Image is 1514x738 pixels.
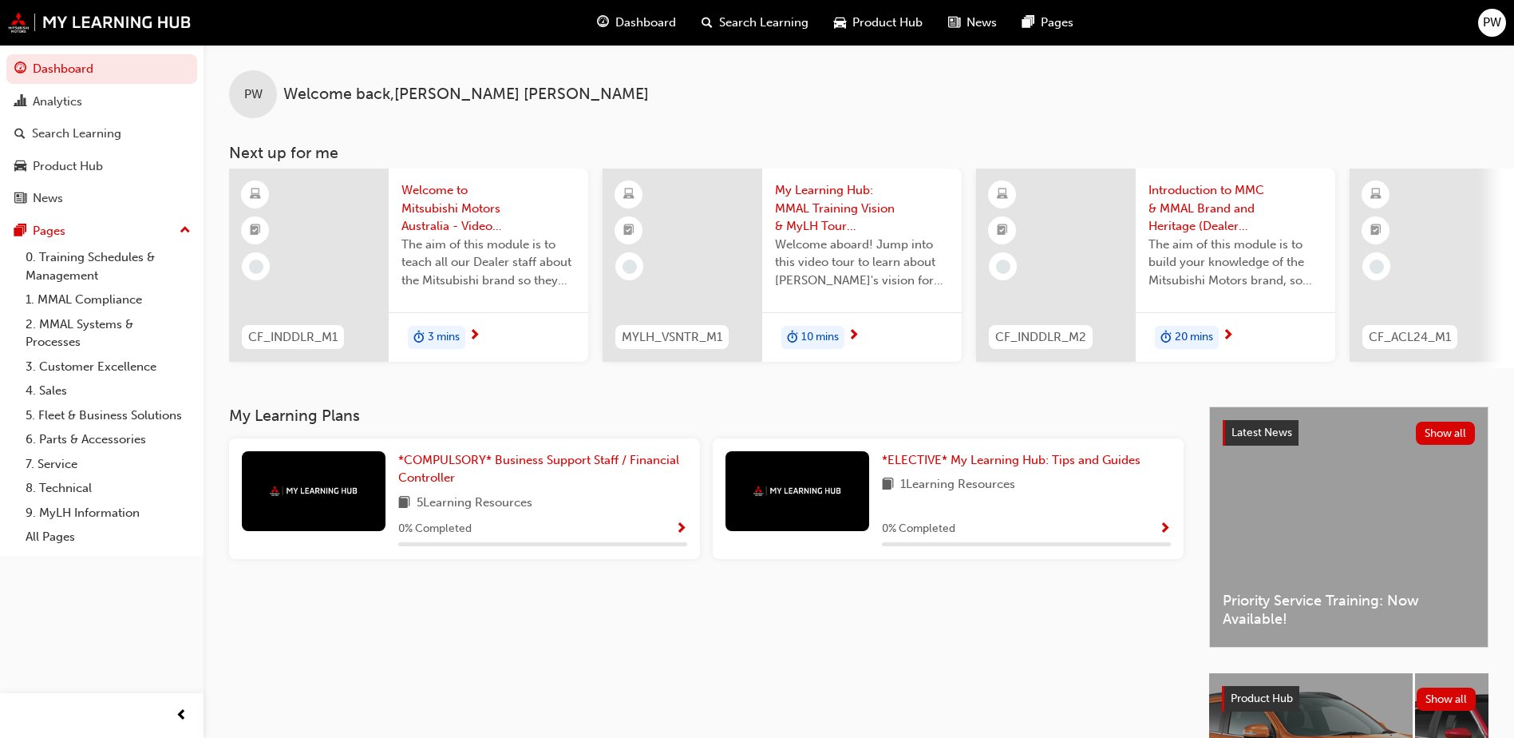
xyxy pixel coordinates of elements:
a: 8. Technical [19,476,197,501]
span: chart-icon [14,95,26,109]
span: Latest News [1231,426,1292,439]
h3: Next up for me [204,144,1514,162]
span: learningResourceType_ELEARNING-icon [623,184,634,205]
span: CF_INDDLR_M2 [995,328,1086,347]
a: car-iconProduct Hub [821,6,935,39]
img: mmal [270,486,358,496]
span: My Learning Hub: MMAL Training Vision & MyLH Tour (Elective) [775,181,949,236]
span: search-icon [702,13,713,33]
a: CF_INDDLR_M2Introduction to MMC & MMAL Brand and Heritage (Dealer Induction)The aim of this modul... [976,169,1335,362]
div: Product Hub [33,157,103,176]
span: Show Progress [1159,522,1171,537]
a: CF_INDDLR_M1Welcome to Mitsubishi Motors Australia - Video (Dealer Induction)The aim of this modu... [229,169,588,362]
span: Search Learning [719,14,808,32]
span: learningRecordVerb_NONE-icon [1370,260,1384,274]
a: *COMPULSORY* Business Support Staff / Financial Controller [398,451,687,487]
a: All Pages [19,525,197,550]
span: Introduction to MMC & MMAL Brand and Heritage (Dealer Induction) [1148,181,1322,236]
button: PW [1478,9,1506,37]
span: *ELECTIVE* My Learning Hub: Tips and Guides [882,453,1140,467]
span: 0 % Completed [398,520,472,538]
img: mmal [753,486,841,496]
button: Show all [1417,688,1476,711]
span: CF_ACL24_M1 [1369,328,1451,347]
a: *ELECTIVE* My Learning Hub: Tips and Guides [882,451,1147,470]
a: pages-iconPages [1010,6,1086,39]
span: news-icon [14,192,26,206]
span: booktick-icon [250,220,261,241]
span: Show Progress [675,522,687,537]
span: duration-icon [1160,327,1172,348]
span: Welcome back , [PERSON_NAME] [PERSON_NAME] [283,85,649,104]
a: Latest NewsShow all [1223,420,1475,446]
div: Search Learning [32,125,121,143]
span: guage-icon [14,62,26,77]
a: News [6,184,197,213]
span: car-icon [14,160,26,174]
span: MYLH_VSNTR_M1 [622,328,722,347]
span: pages-icon [1022,13,1034,33]
span: next-icon [468,329,480,343]
span: up-icon [180,220,191,241]
span: 1 Learning Resources [900,475,1015,495]
span: Product Hub [1231,692,1293,705]
span: next-icon [1222,329,1234,343]
h3: My Learning Plans [229,407,1184,425]
span: 5 Learning Resources [417,494,532,514]
div: News [33,189,63,208]
span: 20 mins [1175,328,1213,347]
span: 3 mins [428,328,460,347]
span: Product Hub [852,14,923,32]
span: next-icon [848,329,860,343]
a: 7. Service [19,452,197,477]
span: The aim of this module is to build your knowledge of the Mitsubishi Motors brand, so you can demo... [1148,236,1322,290]
button: Pages [6,216,197,246]
span: booktick-icon [1370,220,1382,241]
span: learningResourceType_ELEARNING-icon [997,184,1008,205]
a: Latest NewsShow allPriority Service Training: Now Available! [1209,407,1488,648]
span: book-icon [882,475,894,495]
span: Welcome aboard! Jump into this video tour to learn about [PERSON_NAME]'s vision for your learning... [775,236,949,290]
a: 5. Fleet & Business Solutions [19,403,197,428]
a: 6. Parts & Accessories [19,427,197,452]
span: Pages [1041,14,1073,32]
span: learningRecordVerb_NONE-icon [623,260,637,274]
a: MYLH_VSNTR_M1My Learning Hub: MMAL Training Vision & MyLH Tour (Elective)Welcome aboard! Jump int... [603,169,962,362]
a: 2. MMAL Systems & Processes [19,312,197,355]
span: 0 % Completed [882,520,955,538]
a: 1. MMAL Compliance [19,288,197,312]
a: Search Learning [6,119,197,149]
span: duration-icon [787,327,798,348]
span: *COMPULSORY* Business Support Staff / Financial Controller [398,453,679,486]
a: 9. MyLH Information [19,501,197,526]
button: Show all [1416,422,1476,445]
span: book-icon [398,494,410,514]
a: Analytics [6,87,197,117]
span: Priority Service Training: Now Available! [1223,592,1475,628]
span: news-icon [948,13,960,33]
span: Dashboard [615,14,676,32]
span: 10 mins [801,328,839,347]
a: news-iconNews [935,6,1010,39]
button: DashboardAnalyticsSearch LearningProduct HubNews [6,51,197,216]
span: learningResourceType_ELEARNING-icon [250,184,261,205]
span: PW [244,85,263,104]
span: pages-icon [14,224,26,239]
span: Welcome to Mitsubishi Motors Australia - Video (Dealer Induction) [401,181,575,236]
span: News [967,14,997,32]
div: Analytics [33,93,82,111]
span: CF_INDDLR_M1 [248,328,338,347]
span: learningResourceType_ELEARNING-icon [1370,184,1382,205]
a: guage-iconDashboard [584,6,689,39]
a: Dashboard [6,54,197,84]
img: mmal [8,12,192,33]
span: learningRecordVerb_NONE-icon [996,260,1010,274]
a: search-iconSearch Learning [689,6,821,39]
span: The aim of this module is to teach all our Dealer staff about the Mitsubishi brand so they demons... [401,236,575,290]
a: Product Hub [6,152,197,181]
a: Product HubShow all [1222,686,1476,712]
span: booktick-icon [997,220,1008,241]
button: Show Progress [675,519,687,539]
